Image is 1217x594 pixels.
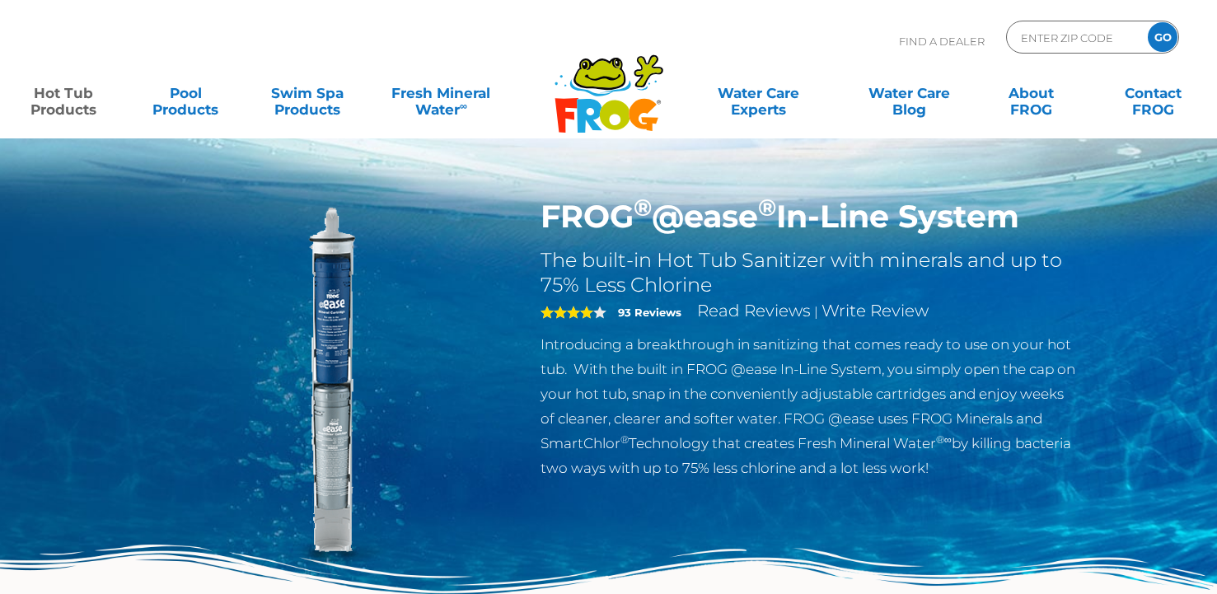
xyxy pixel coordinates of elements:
input: GO [1148,22,1177,52]
p: Find A Dealer [899,21,985,62]
sup: ® [620,433,629,446]
a: Hot TubProducts [16,77,111,110]
sup: ®∞ [936,433,952,446]
a: Water CareExperts [681,77,836,110]
strong: 93 Reviews [618,306,681,319]
sup: ® [758,193,776,222]
a: Water CareBlog [862,77,957,110]
a: Read Reviews [697,301,811,320]
span: | [814,304,818,320]
a: Write Review [821,301,929,320]
h1: FROG @ease In-Line System [541,198,1079,236]
a: PoolProducts [138,77,233,110]
sup: ∞ [460,100,467,112]
sup: ® [634,193,652,222]
a: ContactFROG [1106,77,1201,110]
a: Fresh MineralWater∞ [381,77,500,110]
a: Swim SpaProducts [260,77,355,110]
p: Introducing a breakthrough in sanitizing that comes ready to use on your hot tub. With the built ... [541,332,1079,480]
a: AboutFROG [984,77,1079,110]
img: Frog Products Logo [545,33,672,133]
h2: The built-in Hot Tub Sanitizer with minerals and up to 75% Less Chlorine [541,248,1079,297]
img: inline-system.png [139,198,517,575]
span: 4 [541,306,593,319]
